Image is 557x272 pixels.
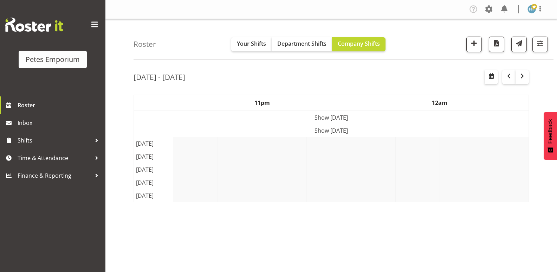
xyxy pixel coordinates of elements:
button: Select a specific date within the roster. [485,70,498,84]
td: [DATE] [134,137,173,150]
button: Download a PDF of the roster according to the set date range. [489,37,504,52]
button: Your Shifts [231,37,272,51]
span: Feedback [547,119,553,144]
img: helena-tomlin701.jpg [527,5,536,13]
span: Company Shifts [338,40,380,48]
h2: [DATE] - [DATE] [134,72,185,82]
td: [DATE] [134,163,173,176]
button: Filter Shifts [532,37,548,52]
span: Your Shifts [237,40,266,48]
div: Petes Emporium [26,54,80,65]
span: Roster [18,100,102,110]
td: [DATE] [134,176,173,189]
span: Time & Attendance [18,153,91,163]
h4: Roster [134,40,156,48]
td: [DATE] [134,150,173,163]
td: [DATE] [134,189,173,202]
button: Send a list of all shifts for the selected filtered period to all rostered employees. [511,37,527,52]
img: Rosterit website logo [5,18,63,32]
th: 11pm [173,95,351,111]
span: Inbox [18,118,102,128]
button: Add a new shift [466,37,482,52]
th: 12am [351,95,529,111]
span: Department Shifts [277,40,326,48]
span: Finance & Reporting [18,170,91,181]
button: Feedback - Show survey [544,112,557,160]
td: Show [DATE] [134,111,529,124]
td: Show [DATE] [134,124,529,137]
span: Shifts [18,135,91,146]
button: Company Shifts [332,37,386,51]
button: Department Shifts [272,37,332,51]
